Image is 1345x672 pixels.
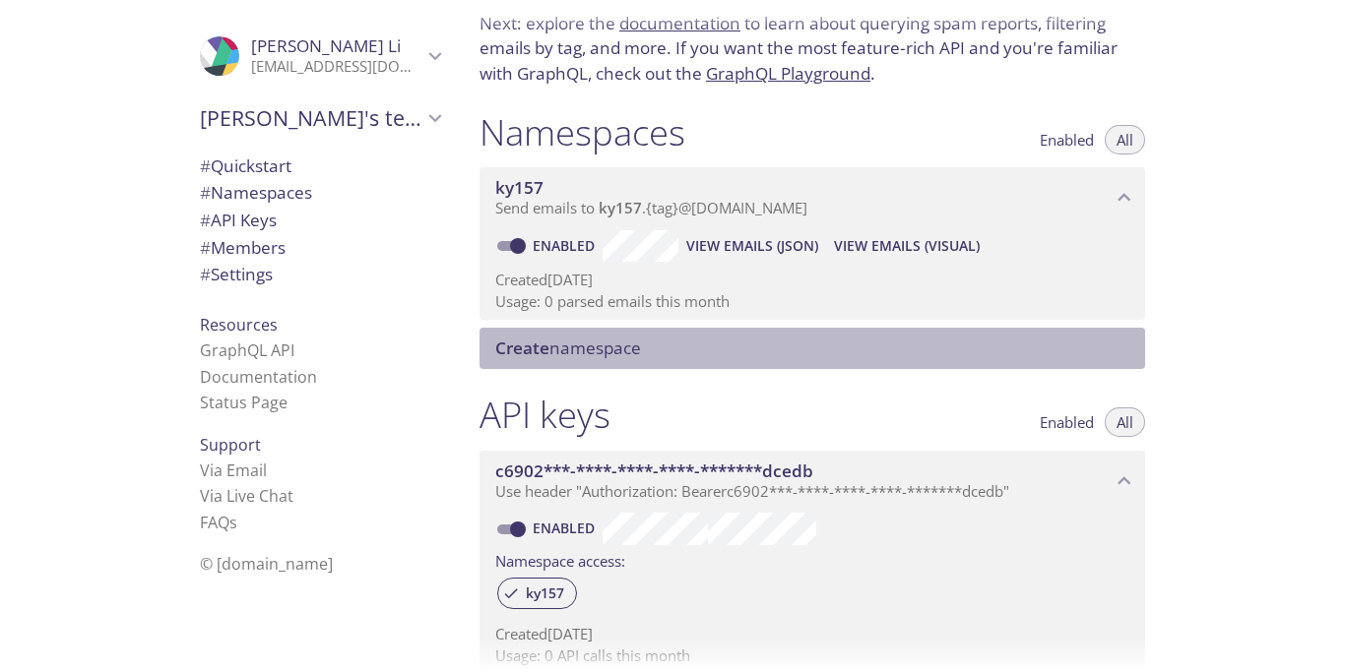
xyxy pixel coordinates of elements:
[200,209,277,231] span: API Keys
[251,57,422,77] p: [EMAIL_ADDRESS][DOMAIN_NAME]
[1028,407,1106,437] button: Enabled
[497,578,577,609] div: ky157
[184,207,456,234] div: API Keys
[184,179,456,207] div: Namespaces
[495,624,1129,644] p: Created [DATE]
[200,154,291,177] span: Quickstart
[200,392,288,413] a: Status Page
[1028,125,1106,154] button: Enabled
[200,181,211,204] span: #
[200,181,312,204] span: Namespaces
[495,198,807,217] span: Send emails to . {tag} @[DOMAIN_NAME]
[530,236,603,255] a: Enabled
[184,24,456,89] div: Hanshi Li
[480,328,1145,369] div: Create namespace
[599,198,642,217] span: ky157
[200,263,211,285] span: #
[495,176,544,199] span: ky157
[834,234,980,258] span: View Emails (Visual)
[826,230,988,262] button: View Emails (Visual)
[200,236,211,259] span: #
[678,230,826,262] button: View Emails (JSON)
[495,336,641,359] span: namespace
[200,459,267,481] a: Via Email
[480,167,1145,228] div: ky157 namespace
[495,291,1129,312] p: Usage: 0 parsed emails this month
[200,314,278,336] span: Resources
[229,512,237,533] span: s
[200,553,333,575] span: © [DOMAIN_NAME]
[251,34,401,57] span: [PERSON_NAME] Li
[184,92,456,144] div: Hanshi's team
[200,485,293,507] a: Via Live Chat
[184,261,456,288] div: Team Settings
[200,154,211,177] span: #
[1105,125,1145,154] button: All
[200,104,422,132] span: [PERSON_NAME]'s team
[200,209,211,231] span: #
[1105,407,1145,437] button: All
[184,153,456,180] div: Quickstart
[184,234,456,262] div: Members
[706,62,870,85] a: GraphQL Playground
[200,434,261,456] span: Support
[200,339,294,361] a: GraphQL API
[514,584,576,602] span: ky157
[495,336,549,359] span: Create
[530,519,603,537] a: Enabled
[200,512,237,533] a: FAQ
[480,11,1145,87] p: Next: explore the to learn about querying spam reports, filtering emails by tag, and more. If you...
[200,366,317,388] a: Documentation
[200,236,286,259] span: Members
[495,270,1129,290] p: Created [DATE]
[480,110,685,154] h1: Namespaces
[495,545,625,574] label: Namespace access:
[686,234,818,258] span: View Emails (JSON)
[200,263,273,285] span: Settings
[619,12,740,34] a: documentation
[480,393,610,437] h1: API keys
